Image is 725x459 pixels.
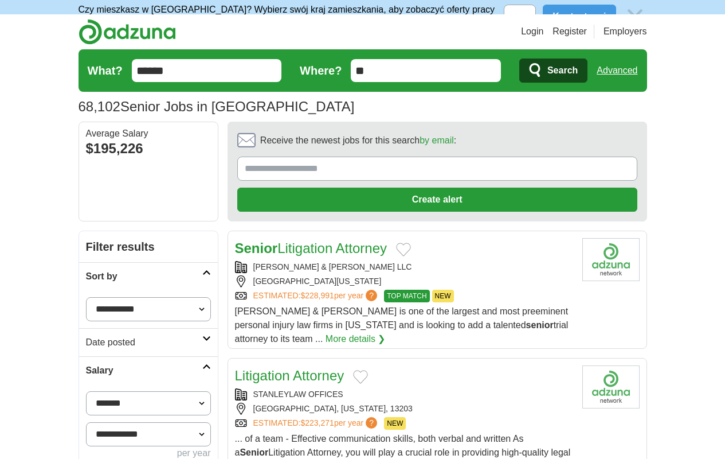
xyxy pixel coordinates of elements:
[88,62,123,79] label: What?
[79,96,120,117] span: 68,102
[79,99,355,114] h1: Senior Jobs in [GEOGRAPHIC_DATA]
[366,417,377,429] span: ?
[326,332,386,346] a: More details ❯
[300,62,342,79] label: Where?
[79,3,504,30] p: Czy mieszkasz w [GEOGRAPHIC_DATA]? Wybierz swój kraj zamieszkania, aby zobaczyć oferty pracy w [G...
[353,370,368,384] button: Add to favorite jobs
[519,59,587,83] button: Search
[235,240,387,256] a: SeniorLitigation Attorney
[79,328,218,356] a: Date posted
[235,306,569,344] span: [PERSON_NAME] & [PERSON_NAME] is one of the largest and most preeminent personal injury law firms...
[235,275,573,287] div: [GEOGRAPHIC_DATA][US_STATE]
[547,59,578,82] span: Search
[253,417,380,430] a: ESTIMATED:$223,271per year?
[240,448,268,457] strong: Senior
[366,290,377,301] span: ?
[79,262,218,290] a: Sort by
[86,336,202,349] h2: Date posted
[396,243,411,256] button: Add to favorite jobs
[420,135,454,145] a: by email
[526,320,554,330] strong: senior
[384,290,429,302] span: TOP MATCH
[237,188,637,212] button: Create alert
[521,25,543,38] a: Login
[235,261,573,273] div: [PERSON_NAME] & [PERSON_NAME] LLC
[384,417,406,430] span: NEW
[623,5,647,29] img: icon_close_no_bg.svg
[253,290,380,302] a: ESTIMATED:$228,991per year?
[582,238,640,281] img: Company logo
[235,388,573,400] div: STANLEYLAW OFFICES
[86,129,211,138] div: Average Salary
[235,368,344,383] a: Litigation Attorney
[300,291,334,300] span: $228,991
[300,418,334,427] span: $223,271
[79,231,218,262] h2: Filter results
[597,59,637,82] a: Advanced
[432,290,454,302] span: NEW
[86,364,202,378] h2: Salary
[79,356,218,384] a: Salary
[260,134,456,147] span: Receive the newest jobs for this search :
[235,240,278,256] strong: Senior
[603,25,647,38] a: Employers
[86,270,202,283] h2: Sort by
[235,403,573,415] div: [GEOGRAPHIC_DATA], [US_STATE], 13203
[86,138,211,159] div: $195,226
[582,365,640,409] img: Company logo
[79,19,176,45] img: Adzuna logo
[552,25,587,38] a: Register
[543,5,616,29] button: Kontyntynuj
